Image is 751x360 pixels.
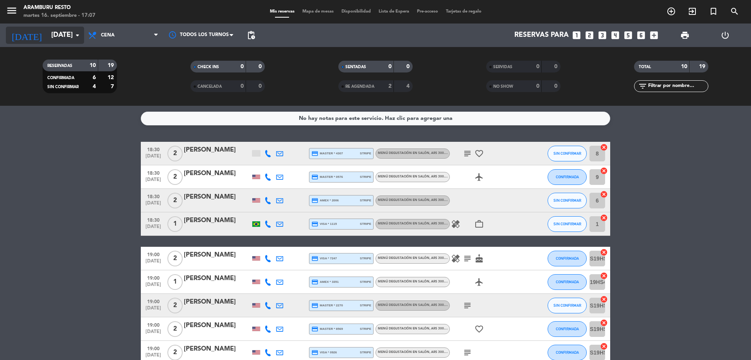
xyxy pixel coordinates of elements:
i: cancel [600,272,608,280]
span: CONFIRMADA [556,256,579,261]
strong: 2 [388,83,392,89]
strong: 0 [536,64,539,69]
span: Tarjetas de regalo [442,9,485,14]
span: , ARS 300.000 [429,152,451,155]
span: SENTADAS [345,65,366,69]
span: [DATE] [144,224,163,233]
span: CONFIRMADA [556,350,579,355]
span: master * 0576 [311,174,343,181]
i: turned_in_not [709,7,718,16]
div: LOG OUT [705,24,745,47]
button: CONFIRMADA [548,169,587,185]
i: credit_card [311,349,318,356]
button: SIN CONFIRMAR [548,298,587,313]
span: stripe [360,303,371,308]
button: CONFIRMADA [548,274,587,290]
div: [PERSON_NAME] [184,192,250,202]
span: CONFIRMADA [556,175,579,179]
span: stripe [360,151,371,156]
i: credit_card [311,302,318,309]
span: Menú degustación en salón [378,222,451,225]
span: 18:30 [144,168,163,177]
i: healing [451,219,460,229]
button: SIN CONFIRMAR [548,193,587,208]
span: , ARS 300.000 [429,351,451,354]
span: 2 [167,193,183,208]
span: , ARS 300.000 [429,304,451,307]
i: credit_card [311,279,318,286]
span: 18:30 [144,192,163,201]
div: [PERSON_NAME] [184,215,250,226]
i: credit_card [311,150,318,157]
span: Disponibilidad [338,9,375,14]
span: 2 [167,298,183,313]
span: , ARS 300.000 [429,175,451,178]
i: looks_5 [623,30,633,40]
strong: 10 [681,64,687,69]
i: credit_card [311,255,318,262]
strong: 0 [554,83,559,89]
span: Menú degustación en salón [378,351,451,354]
span: 2 [167,146,183,161]
span: Reservas para [514,31,569,39]
span: [DATE] [144,201,163,210]
i: cake [474,254,484,263]
strong: 4 [406,83,411,89]
span: TOTAL [639,65,651,69]
span: stripe [360,174,371,179]
i: filter_list [638,81,647,91]
span: , ARS 300.000 [429,280,451,283]
div: No hay notas para este servicio. Haz clic para agregar una [299,114,453,123]
i: add_box [649,30,659,40]
span: [DATE] [144,282,163,291]
i: exit_to_app [688,7,697,16]
span: 2 [167,169,183,185]
span: 2 [167,251,183,266]
span: 19:00 [144,250,163,259]
i: add_circle_outline [667,7,676,16]
span: Cena [101,33,115,38]
button: SIN CONFIRMAR [548,216,587,232]
span: CONFIRMADA [556,280,579,284]
i: looks_two [584,30,595,40]
span: Pre-acceso [413,9,442,14]
span: 19:00 [144,320,163,329]
strong: 10 [90,63,96,68]
span: 18:30 [144,145,163,154]
span: , ARS 300.000 [429,222,451,225]
span: visa * 1115 [311,221,337,228]
span: Mapa de mesas [298,9,338,14]
span: stripe [360,279,371,284]
div: martes 16. septiembre - 17:07 [23,12,95,20]
i: cancel [600,214,608,222]
span: Menú degustación en salón [378,257,451,260]
div: [PERSON_NAME] [184,320,250,331]
strong: 4 [93,84,96,89]
input: Filtrar por nombre... [647,82,708,90]
span: NO SHOW [493,85,513,89]
span: CONFIRMADA [47,76,74,80]
span: visa * 7247 [311,255,337,262]
span: 19:00 [144,273,163,282]
span: [DATE] [144,154,163,163]
span: master * 2270 [311,302,343,309]
i: credit_card [311,326,318,333]
span: [DATE] [144,306,163,315]
i: looks_one [571,30,582,40]
span: [DATE] [144,329,163,338]
i: work_outline [474,219,484,229]
span: stripe [360,350,371,355]
i: search [730,7,739,16]
span: CANCELADA [198,85,222,89]
span: [DATE] [144,259,163,268]
span: stripe [360,198,371,203]
span: SIN CONFIRMAR [47,85,79,89]
div: Aramburu Resto [23,4,95,12]
i: favorite_border [474,324,484,334]
span: [DATE] [144,177,163,186]
span: RESERVADAS [47,64,72,68]
i: looks_3 [597,30,607,40]
i: power_settings_new [720,31,730,40]
i: cancel [600,248,608,256]
div: [PERSON_NAME] [184,344,250,354]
